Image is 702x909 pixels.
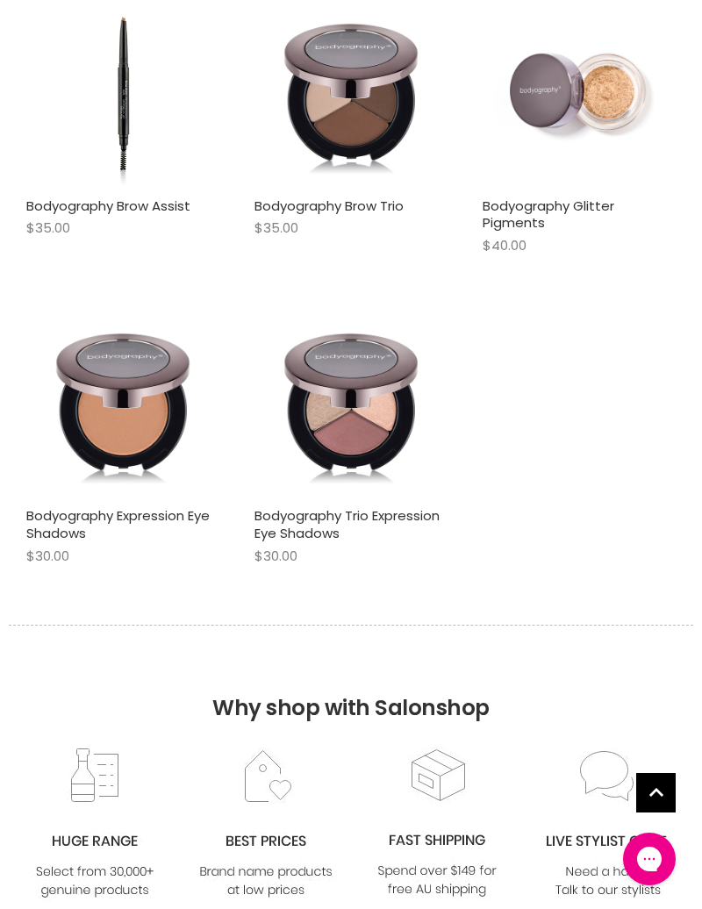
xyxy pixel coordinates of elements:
[9,625,693,747] h2: Why shop with Salonshop
[26,506,210,542] a: Bodyography Expression Eye Shadows
[26,218,70,237] span: $35.00
[366,747,508,900] img: fast.jpg
[636,773,676,812] a: Back to top
[636,773,676,819] span: Back to top
[24,748,166,901] img: range2_8cf790d4-220e-469f-917d-a18fed3854b6.jpg
[254,197,404,215] a: Bodyography Brow Trio
[483,197,614,233] a: Bodyography Glitter Pigments
[26,197,190,215] a: Bodyography Brow Assist
[254,506,440,542] a: Bodyography Trio Expression Eye Shadows
[614,827,684,891] iframe: Gorgias live chat messenger
[254,218,298,237] span: $35.00
[537,748,679,901] img: chat_c0a1c8f7-3133-4fc6-855f-7264552747f6.jpg
[26,547,69,565] span: $30.00
[483,236,526,254] span: $40.00
[254,305,448,498] img: Bodyography Trio Expression Eye Shadows
[254,547,297,565] span: $30.00
[195,748,337,901] img: prices.jpg
[26,305,219,498] img: Bodyography Expression Eye Shadows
